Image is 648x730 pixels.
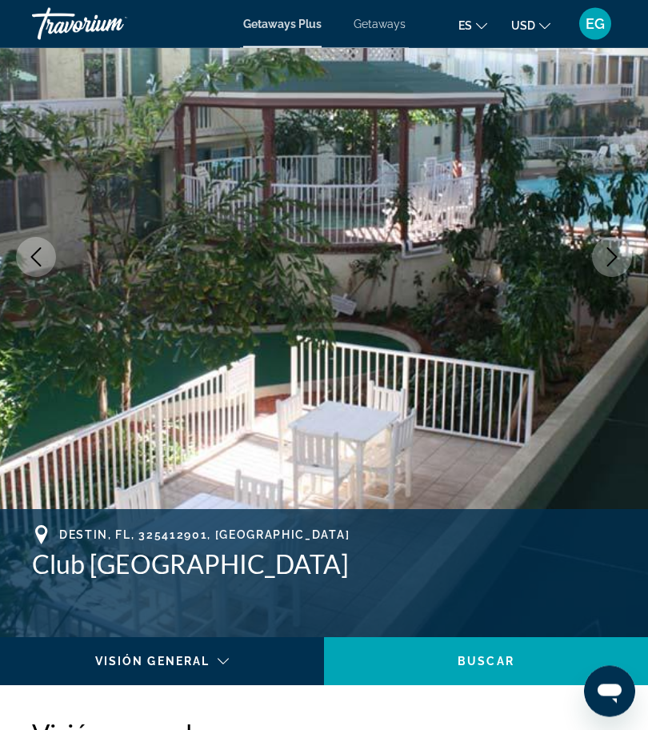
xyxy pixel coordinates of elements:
button: Change language [458,14,487,37]
span: USD [511,19,535,32]
span: Destin, FL, 325412901, [GEOGRAPHIC_DATA] [59,529,350,542]
a: Travorium [32,3,192,45]
span: Buscar [458,656,514,668]
button: User Menu [574,7,616,41]
span: EG [586,16,605,32]
h1: Club [GEOGRAPHIC_DATA] [32,549,616,581]
button: Next image [592,238,632,278]
a: Getaways [354,18,406,30]
span: es [458,19,472,32]
button: Buscar [324,638,648,686]
button: Change currency [511,14,550,37]
iframe: Botón para iniciar la ventana de mensajería [584,666,635,717]
button: Previous image [16,238,56,278]
a: Getaways Plus [243,18,322,30]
